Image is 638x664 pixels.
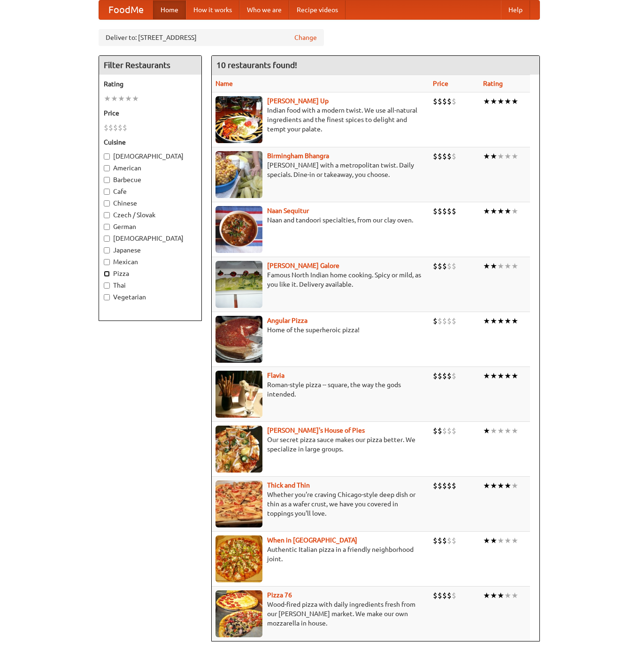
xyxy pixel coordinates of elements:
[104,236,110,242] input: [DEMOGRAPHIC_DATA]
[104,137,197,147] h5: Cuisine
[433,151,438,161] li: $
[452,261,456,271] li: $
[215,270,426,289] p: Famous North Indian home cooking. Spicy or mild, as you like it. Delivery available.
[123,122,127,133] li: $
[511,206,518,216] li: ★
[104,259,110,265] input: Mexican
[267,481,310,489] a: Thick and Thin
[433,206,438,216] li: $
[511,371,518,381] li: ★
[504,535,511,546] li: ★
[111,93,118,104] li: ★
[442,316,447,326] li: $
[433,316,438,326] li: $
[104,210,197,220] label: Czech / Slovak
[215,435,426,454] p: Our secret pizza sauce makes our pizza better. We specialize in large groups.
[442,481,447,491] li: $
[511,316,518,326] li: ★
[104,257,197,267] label: Mexican
[490,371,497,381] li: ★
[215,261,262,308] img: currygalore.jpg
[511,535,518,546] li: ★
[490,96,497,107] li: ★
[125,93,132,104] li: ★
[490,481,497,491] li: ★
[104,247,110,253] input: Japanese
[267,207,309,214] a: Naan Sequitur
[447,151,452,161] li: $
[504,96,511,107] li: ★
[490,590,497,601] li: ★
[452,96,456,107] li: $
[215,590,262,637] img: pizza76.jpg
[267,536,357,544] b: When in [GEOGRAPHIC_DATA]
[104,189,110,195] input: Cafe
[438,590,442,601] li: $
[153,0,186,19] a: Home
[452,426,456,436] li: $
[104,234,197,243] label: [DEMOGRAPHIC_DATA]
[504,206,511,216] li: ★
[438,371,442,381] li: $
[267,372,284,379] a: Flavia
[504,151,511,161] li: ★
[483,535,490,546] li: ★
[442,206,447,216] li: $
[497,535,504,546] li: ★
[215,325,426,335] p: Home of the superheroic pizza!
[215,490,426,518] p: Whether you're craving Chicago-style deep dish or thin as a wafer crust, we have you covered in t...
[215,481,262,527] img: thick.jpg
[118,122,123,133] li: $
[104,152,197,161] label: [DEMOGRAPHIC_DATA]
[438,535,442,546] li: $
[483,80,503,87] a: Rating
[104,222,197,231] label: German
[104,108,197,118] h5: Price
[438,151,442,161] li: $
[104,292,197,302] label: Vegetarian
[438,206,442,216] li: $
[442,535,447,546] li: $
[483,261,490,271] li: ★
[483,316,490,326] li: ★
[452,316,456,326] li: $
[497,96,504,107] li: ★
[452,206,456,216] li: $
[289,0,346,19] a: Recipe videos
[99,56,201,75] h4: Filter Restaurants
[104,294,110,300] input: Vegetarian
[483,206,490,216] li: ★
[267,152,329,160] a: Birmingham Bhangra
[497,426,504,436] li: ★
[447,371,452,381] li: $
[113,122,118,133] li: $
[447,96,452,107] li: $
[104,224,110,230] input: German
[442,371,447,381] li: $
[267,591,292,599] b: Pizza 76
[438,261,442,271] li: $
[442,590,447,601] li: $
[511,261,518,271] li: ★
[447,206,452,216] li: $
[239,0,289,19] a: Who we are
[483,426,490,436] li: ★
[99,29,324,46] div: Deliver to: [STREET_ADDRESS]
[104,200,110,206] input: Chinese
[294,33,317,42] a: Change
[504,481,511,491] li: ★
[452,151,456,161] li: $
[452,590,456,601] li: $
[447,535,452,546] li: $
[447,261,452,271] li: $
[497,316,504,326] li: ★
[490,316,497,326] li: ★
[504,590,511,601] li: ★
[490,206,497,216] li: ★
[104,165,110,171] input: American
[104,245,197,255] label: Japanese
[104,198,197,208] label: Chinese
[433,590,438,601] li: $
